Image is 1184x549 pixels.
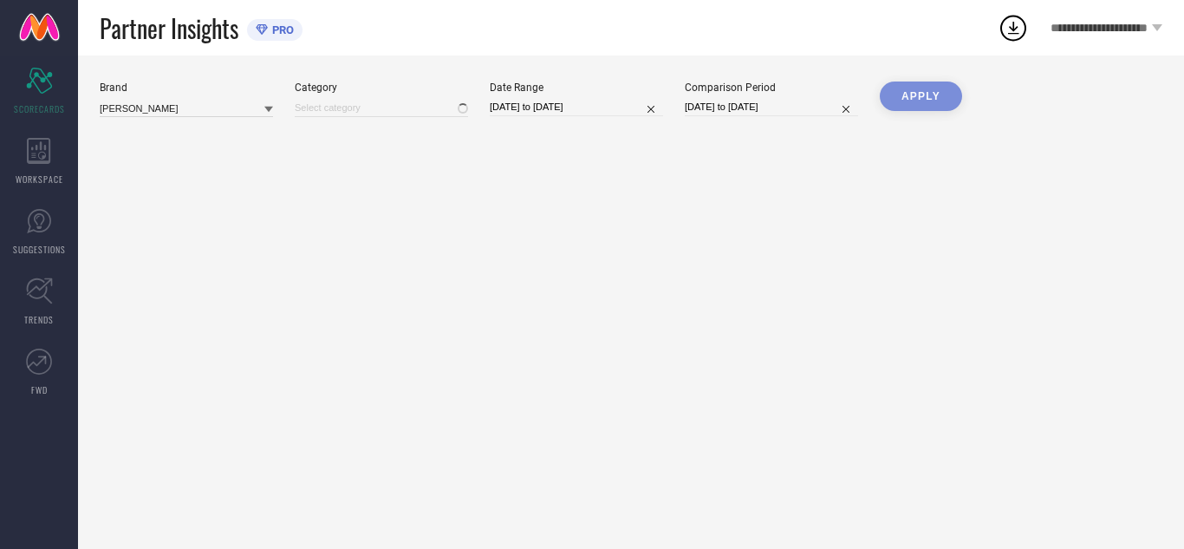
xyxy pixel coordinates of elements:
[100,10,238,46] span: Partner Insights
[998,12,1029,43] div: Open download list
[268,23,294,36] span: PRO
[31,383,48,396] span: FWD
[13,243,66,256] span: SUGGESTIONS
[100,82,273,94] div: Brand
[490,82,663,94] div: Date Range
[24,313,54,326] span: TRENDS
[685,98,858,116] input: Select comparison period
[685,82,858,94] div: Comparison Period
[295,82,468,94] div: Category
[14,102,65,115] span: SCORECARDS
[16,173,63,186] span: WORKSPACE
[490,98,663,116] input: Select date range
